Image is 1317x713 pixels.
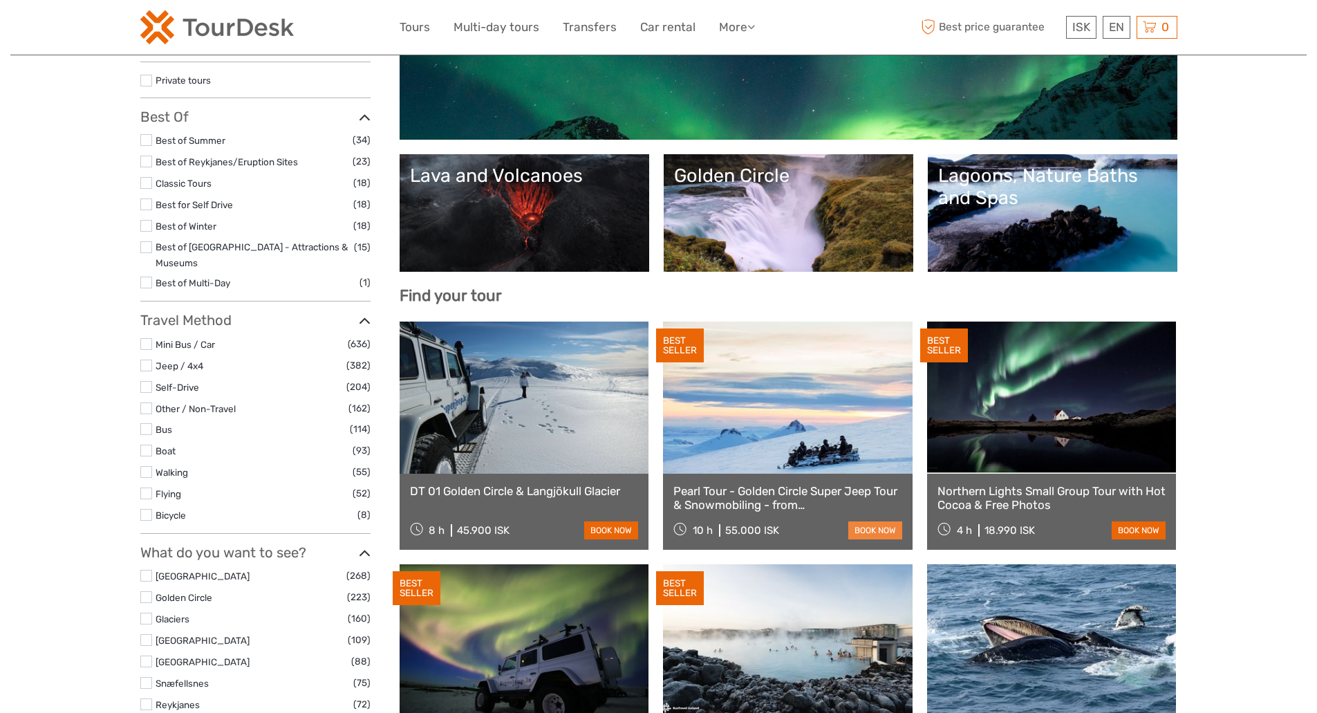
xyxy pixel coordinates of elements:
[350,421,371,437] span: (114)
[156,221,216,232] a: Best of Winter
[156,488,181,499] a: Flying
[353,443,371,459] span: (93)
[156,241,348,268] a: Best of [GEOGRAPHIC_DATA] - Attractions & Museums
[156,424,172,435] a: Bus
[156,339,215,350] a: Mini Bus / Car
[1103,16,1130,39] div: EN
[937,484,1166,512] a: Northern Lights Small Group Tour with Hot Cocoa & Free Photos
[938,165,1167,261] a: Lagoons, Nature Baths and Spas
[156,403,236,414] a: Other / Non-Travel
[719,17,755,37] a: More
[457,524,510,537] div: 45.900 ISK
[918,16,1063,39] span: Best price guarantee
[156,699,200,710] a: Reykjanes
[348,632,371,648] span: (109)
[156,135,225,146] a: Best of Summer
[1159,20,1171,34] span: 0
[1072,20,1090,34] span: ISK
[156,678,209,689] a: Snæfellsnes
[156,178,212,189] a: Classic Tours
[156,75,211,86] a: Private tours
[347,589,371,605] span: (223)
[454,17,539,37] a: Multi-day tours
[156,510,186,521] a: Bicycle
[640,17,695,37] a: Car rental
[848,521,902,539] a: book now
[353,485,371,501] span: (52)
[353,196,371,212] span: (18)
[359,275,371,290] span: (1)
[353,464,371,480] span: (55)
[156,571,250,582] a: [GEOGRAPHIC_DATA]
[348,611,371,627] span: (160)
[346,358,371,373] span: (382)
[984,524,1035,537] div: 18.990 ISK
[410,33,1167,129] a: Northern Lights in [GEOGRAPHIC_DATA]
[674,165,903,261] a: Golden Circle
[156,613,189,624] a: Glaciers
[410,165,639,187] div: Lava and Volcanoes
[351,654,371,669] span: (88)
[156,199,233,210] a: Best for Self Drive
[920,328,968,363] div: BEST SELLER
[348,336,371,352] span: (636)
[156,277,230,288] a: Best of Multi-Day
[429,524,445,537] span: 8 h
[584,521,638,539] a: book now
[346,379,371,395] span: (204)
[353,154,371,169] span: (23)
[400,286,502,305] b: Find your tour
[156,635,250,646] a: [GEOGRAPHIC_DATA]
[957,524,972,537] span: 4 h
[1112,521,1166,539] a: book now
[353,696,371,712] span: (72)
[156,467,188,478] a: Walking
[673,484,902,512] a: Pearl Tour - Golden Circle Super Jeep Tour & Snowmobiling - from [GEOGRAPHIC_DATA]
[353,132,371,148] span: (34)
[410,165,639,261] a: Lava and Volcanoes
[140,544,371,561] h3: What do you want to see?
[656,571,704,606] div: BEST SELLER
[156,360,203,371] a: Jeep / 4x4
[693,524,713,537] span: 10 h
[353,218,371,234] span: (18)
[725,524,779,537] div: 55.000 ISK
[353,175,371,191] span: (18)
[357,507,371,523] span: (8)
[400,17,430,37] a: Tours
[393,571,440,606] div: BEST SELLER
[156,592,212,603] a: Golden Circle
[410,484,639,498] a: DT 01 Golden Circle & Langjökull Glacier
[140,10,294,44] img: 120-15d4194f-c635-41b9-a512-a3cb382bfb57_logo_small.png
[656,328,704,363] div: BEST SELLER
[140,109,371,125] h3: Best Of
[354,239,371,255] span: (15)
[156,382,199,393] a: Self-Drive
[156,445,176,456] a: Boat
[938,165,1167,210] div: Lagoons, Nature Baths and Spas
[674,165,903,187] div: Golden Circle
[156,656,250,667] a: [GEOGRAPHIC_DATA]
[353,675,371,691] span: (75)
[140,312,371,328] h3: Travel Method
[156,156,298,167] a: Best of Reykjanes/Eruption Sites
[348,400,371,416] span: (162)
[563,17,617,37] a: Transfers
[346,568,371,584] span: (268)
